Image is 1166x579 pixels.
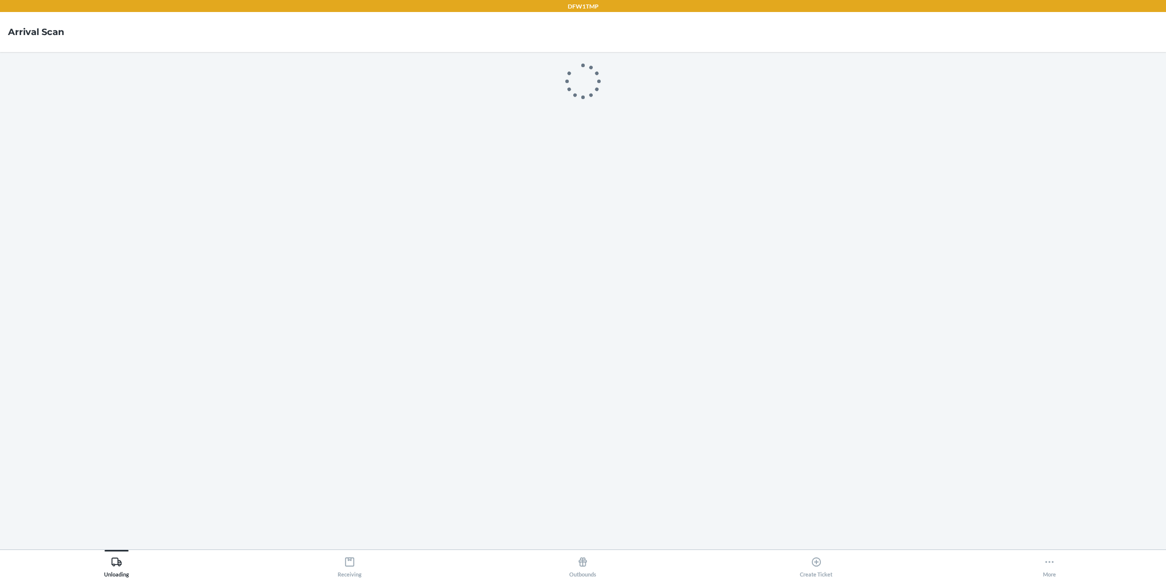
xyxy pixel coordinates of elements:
div: Outbounds [569,552,596,577]
div: Receiving [338,552,362,577]
button: More [933,550,1166,577]
h4: Arrival Scan [8,26,64,39]
button: Create Ticket [700,550,933,577]
div: More [1043,552,1056,577]
button: Receiving [233,550,466,577]
div: Create Ticket [800,552,832,577]
p: DFW1TMP [568,2,599,11]
button: Outbounds [466,550,699,577]
div: Unloading [104,552,129,577]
